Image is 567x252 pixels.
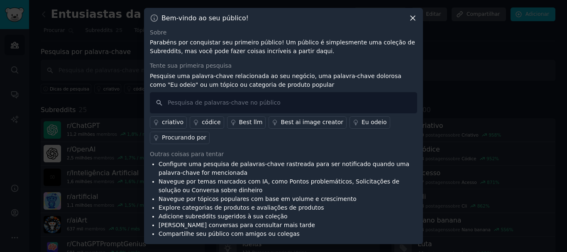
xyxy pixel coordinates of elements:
font: Pesquise uma palavra-chave relacionada ao seu negócio, uma palavra-chave dolorosa como "Eu odeio"... [150,73,401,88]
font: Eu odeio [362,119,387,125]
font: Bem-vindo ao seu público! [161,14,249,22]
font: Configure uma pesquisa de palavras-chave rastreada para ser notificado quando uma palavra-chave f... [159,161,409,176]
a: códice [190,116,224,129]
div: Best llm [239,118,263,127]
font: Compartilhe seu público com amigos ou colegas [159,230,300,237]
font: Explore categorias de produtos e avaliações de produtos [159,204,324,211]
font: códice [202,119,220,125]
font: Adicione subreddits sugeridos à sua coleção [159,213,288,220]
a: Best llm [227,116,266,129]
input: Pesquisa de palavras-chave no público [150,92,417,113]
font: criativo [162,119,183,125]
a: criativo [150,116,187,129]
a: Best ai image creator [269,116,347,129]
font: Parabéns por conquistar seu primeiro público! Um público é simplesmente uma coleção de Subreddits... [150,39,415,54]
font: Procurando por [162,134,206,141]
font: [PERSON_NAME] conversas para consultar mais tarde [159,222,315,228]
div: Best ai image creator [281,118,343,127]
a: Eu odeio [349,116,390,129]
a: Procurando por [150,132,210,144]
font: Outras coisas para tentar [150,151,224,157]
font: Sobre [150,29,166,36]
font: Navegue por temas marcados com IA, como Pontos problemáticos, Solicitações de solução ou Conversa... [159,178,399,193]
font: Navegue por tópicos populares com base em volume e crescimento [159,196,357,202]
font: Tente sua primeira pesquisa [150,62,232,69]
